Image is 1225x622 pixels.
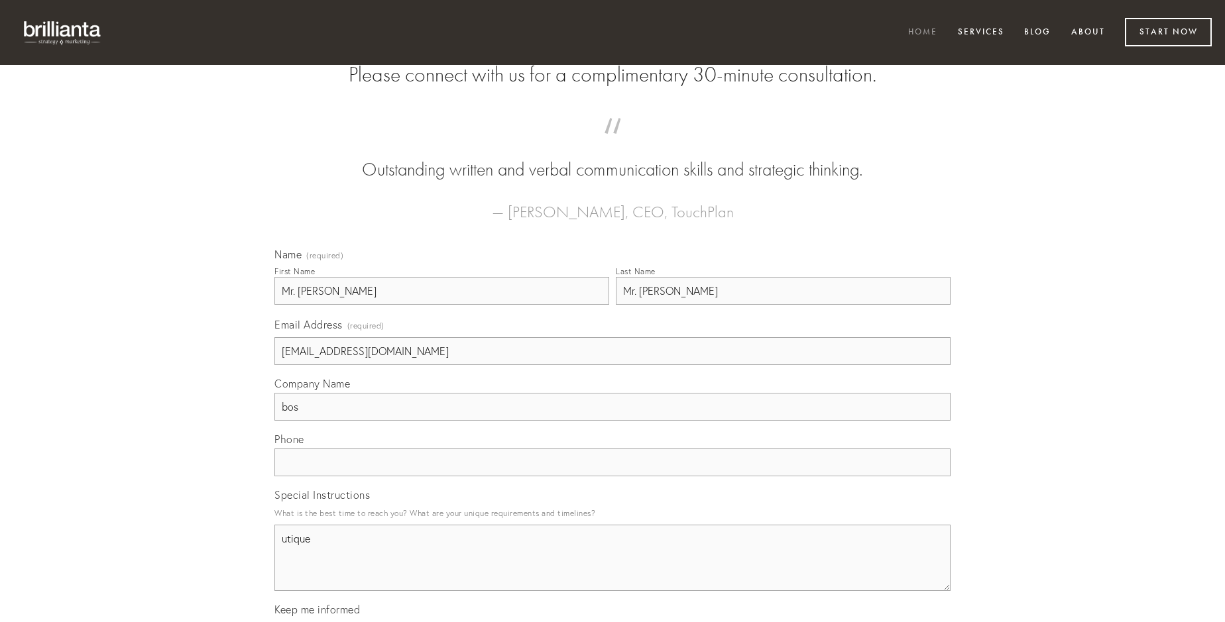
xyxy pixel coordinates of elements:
[274,488,370,501] span: Special Instructions
[347,317,384,335] span: (required)
[296,131,929,157] span: “
[296,131,929,183] blockquote: Outstanding written and verbal communication skills and strategic thinking.
[900,22,946,44] a: Home
[274,433,304,446] span: Phone
[274,603,360,616] span: Keep me informed
[274,318,343,331] span: Email Address
[306,252,343,260] span: (required)
[274,377,350,390] span: Company Name
[1016,22,1059,44] a: Blog
[274,525,951,591] textarea: utique
[1125,18,1212,46] a: Start Now
[274,248,302,261] span: Name
[274,62,951,87] h2: Please connect with us for a complimentary 30-minute consultation.
[274,504,951,522] p: What is the best time to reach you? What are your unique requirements and timelines?
[616,266,656,276] div: Last Name
[949,22,1013,44] a: Services
[13,13,113,52] img: brillianta - research, strategy, marketing
[274,266,315,276] div: First Name
[1063,22,1114,44] a: About
[296,183,929,225] figcaption: — [PERSON_NAME], CEO, TouchPlan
